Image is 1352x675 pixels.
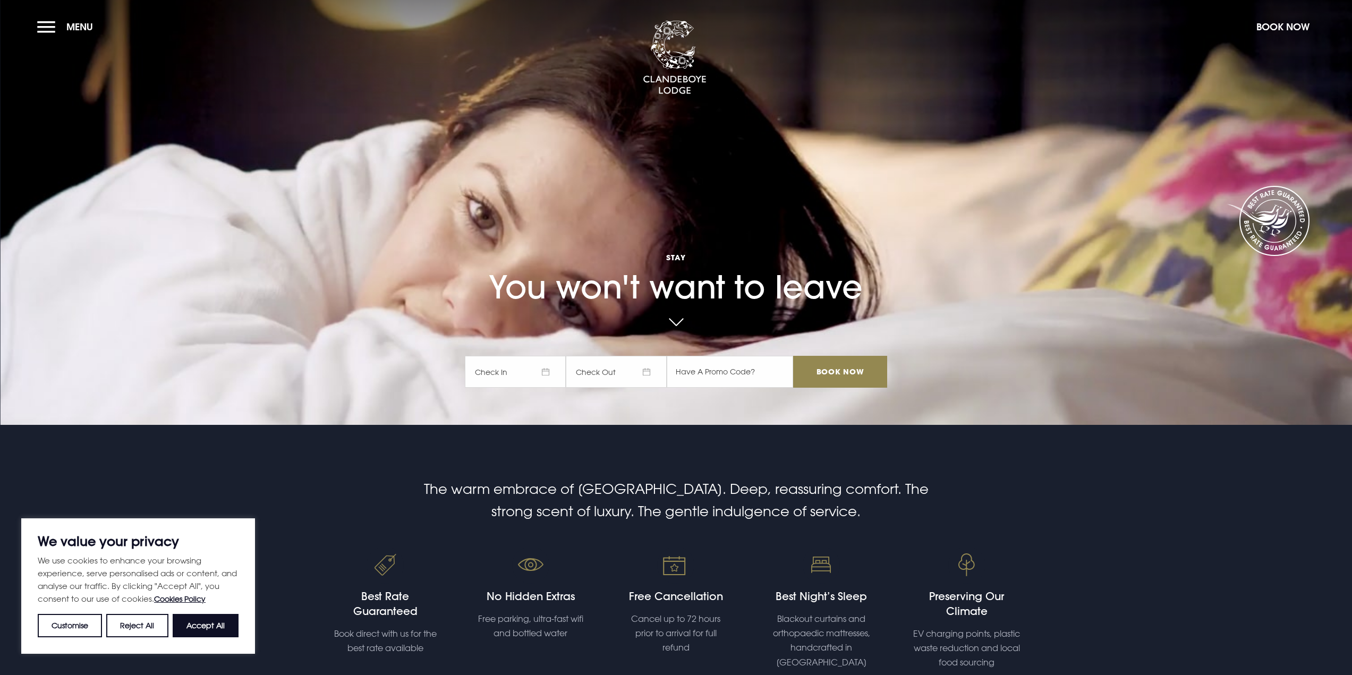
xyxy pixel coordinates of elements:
span: The warm embrace of [GEOGRAPHIC_DATA]. Deep, reassuring comfort. The strong scent of luxury. The ... [424,481,929,519]
p: Book direct with us for the best rate available [331,627,439,655]
button: Reject All [106,614,168,637]
h1: You won't want to leave [465,210,887,306]
p: We use cookies to enhance your browsing experience, serve personalised ads or content, and analys... [38,554,239,605]
img: No hidden fees [512,546,549,584]
h4: Preserving Our Climate [913,589,1021,619]
h4: Best Rate Guaranteed [331,589,439,619]
img: Orthopaedic mattresses sleep [803,546,840,584]
input: Have A Promo Code? [667,356,793,388]
img: Tailored bespoke events venue [657,546,694,584]
img: Event venue Bangor, Northern Ireland [948,546,985,584]
button: Accept All [173,614,239,637]
div: We value your privacy [21,518,255,654]
p: We value your privacy [38,535,239,548]
p: EV charging points, plastic waste reduction and local food sourcing [913,627,1021,670]
p: Blackout curtains and orthopaedic mattresses, handcrafted in [GEOGRAPHIC_DATA] [767,612,875,670]
span: Check Out [566,356,667,388]
img: Clandeboye Lodge [643,21,707,95]
input: Book Now [793,356,887,388]
h4: Free Cancellation [622,589,730,604]
p: Free parking, ultra-fast wifi and bottled water [477,612,584,640]
p: Cancel up to 72 hours prior to arrival for full refund [622,612,730,655]
button: Menu [37,15,98,38]
span: Stay [465,252,887,262]
span: Menu [66,21,93,33]
img: Best rate guaranteed [367,546,404,584]
h4: Best Night’s Sleep [767,589,875,604]
h4: No Hidden Extras [477,589,584,604]
span: Check In [465,356,566,388]
button: Customise [38,614,102,637]
button: Book Now [1251,15,1315,38]
a: Cookies Policy [154,594,206,603]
